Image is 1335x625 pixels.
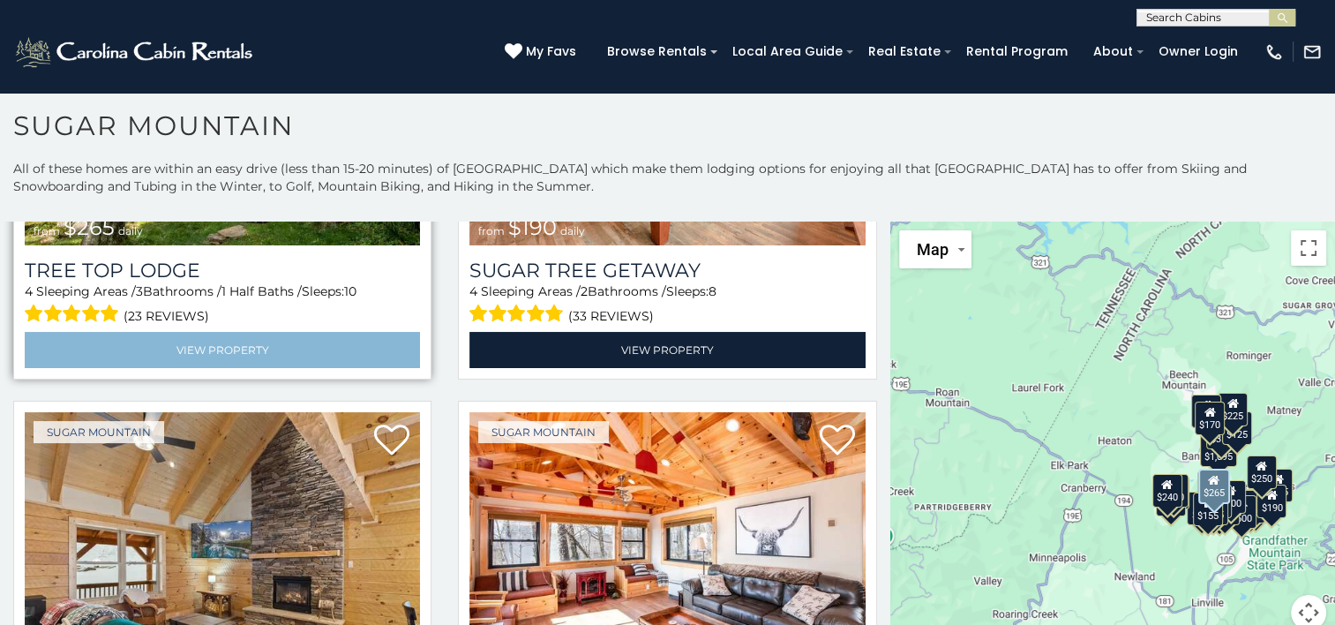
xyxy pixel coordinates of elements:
a: Rental Program [957,38,1076,65]
a: Sugar Tree Getaway [469,259,865,282]
div: $1,095 [1200,433,1237,467]
div: $195 [1202,485,1232,518]
a: Tree Top Lodge [25,259,420,282]
a: Real Estate [859,38,949,65]
img: White-1-2.png [13,34,258,70]
span: (23 reviews) [124,305,209,328]
span: Map [917,240,949,259]
span: 4 [25,283,33,299]
a: About [1084,38,1142,65]
div: $240 [1191,395,1221,428]
div: $500 [1226,495,1256,529]
div: $240 [1151,473,1181,507]
a: View Property [25,332,420,368]
div: $210 [1159,473,1189,507]
span: 1 Half Baths / [221,283,302,299]
div: $155 [1193,492,1223,525]
a: Owner Login [1150,38,1247,65]
span: $190 [508,215,557,240]
div: $350 [1204,493,1234,526]
div: $155 [1263,469,1293,502]
div: $190 [1256,484,1286,517]
span: from [34,224,60,237]
span: $265 [64,215,115,240]
a: Sugar Mountain [34,421,164,443]
span: (33 reviews) [568,305,654,328]
div: $125 [1222,411,1252,445]
div: $170 [1195,401,1225,434]
div: $195 [1235,490,1265,523]
div: $355 [1156,482,1186,516]
div: $200 [1215,480,1245,514]
button: Change map style [899,230,971,268]
a: View Property [469,332,865,368]
span: 8 [709,283,716,299]
span: from [478,224,505,237]
img: mail-regular-white.png [1302,42,1322,62]
div: $225 [1218,393,1248,426]
span: 10 [344,283,356,299]
span: 2 [581,283,588,299]
div: $225 [1159,476,1189,509]
div: $250 [1246,455,1276,488]
span: daily [118,224,143,237]
a: Add to favorites [820,423,855,460]
a: Local Area Guide [724,38,851,65]
span: 4 [469,283,477,299]
button: Toggle fullscreen view [1291,230,1326,266]
a: Add to favorites [374,423,409,460]
div: Sleeping Areas / Bathrooms / Sleeps: [25,282,420,328]
span: daily [560,224,585,237]
span: My Favs [526,42,576,61]
a: My Favs [505,42,581,62]
div: Sleeping Areas / Bathrooms / Sleeps: [469,282,865,328]
img: phone-regular-white.png [1264,42,1284,62]
a: Browse Rentals [598,38,716,65]
div: $265 [1197,469,1229,504]
div: $350 [1205,415,1235,448]
span: 3 [136,283,143,299]
a: Sugar Mountain [478,421,609,443]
